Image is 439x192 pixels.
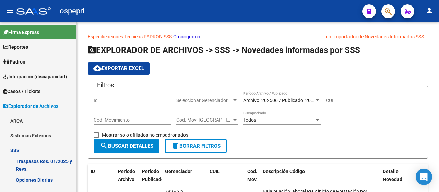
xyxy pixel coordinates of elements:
span: Período Publicado [142,169,164,182]
span: Integración (discapacidad) [3,73,67,80]
span: Reportes [3,43,28,51]
div: Open Intercom Messenger [416,169,432,185]
span: Detalle Novedad [383,169,402,182]
button: Buscar Detalles [94,139,159,153]
span: Período Archivo [118,169,135,182]
span: ID [91,169,95,174]
span: Borrar Filtros [171,143,221,149]
mat-icon: cloud_download [93,64,102,72]
p: - [88,33,428,41]
span: Buscar Detalles [100,143,153,149]
span: Cod. Mov. [247,169,258,182]
span: Archivo: 202506 / Publicado: 202508 [243,98,322,103]
span: EXPLORADOR DE ARCHIVOS -> SSS -> Novedades informadas por SSS [88,45,360,55]
a: Cronograma [173,34,200,39]
span: Padrón [3,58,25,66]
span: Exportar EXCEL [93,65,144,71]
span: Seleccionar Gerenciador [176,98,232,103]
span: Cod. Mov. [GEOGRAPHIC_DATA] [176,117,232,123]
a: Especificaciones Técnicas PADRON SSS [88,34,172,39]
span: Descripción Código [263,169,305,174]
span: - ospepri [54,3,84,19]
div: Ir al importador de Novedades Informadas SSS... [324,33,428,41]
button: Exportar EXCEL [88,62,150,75]
mat-icon: search [100,142,108,150]
mat-icon: menu [5,7,14,15]
span: Gerenciador [165,169,192,174]
span: Mostrar solo afiliados no empadronados [102,131,188,139]
button: Borrar Filtros [165,139,227,153]
span: CUIL [210,169,220,174]
span: Firma Express [3,29,39,36]
mat-icon: delete [171,142,179,150]
mat-icon: person [425,7,434,15]
span: Todos [243,117,256,123]
span: Casos / Tickets [3,88,40,95]
h3: Filtros [94,80,117,90]
span: Explorador de Archivos [3,102,58,110]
